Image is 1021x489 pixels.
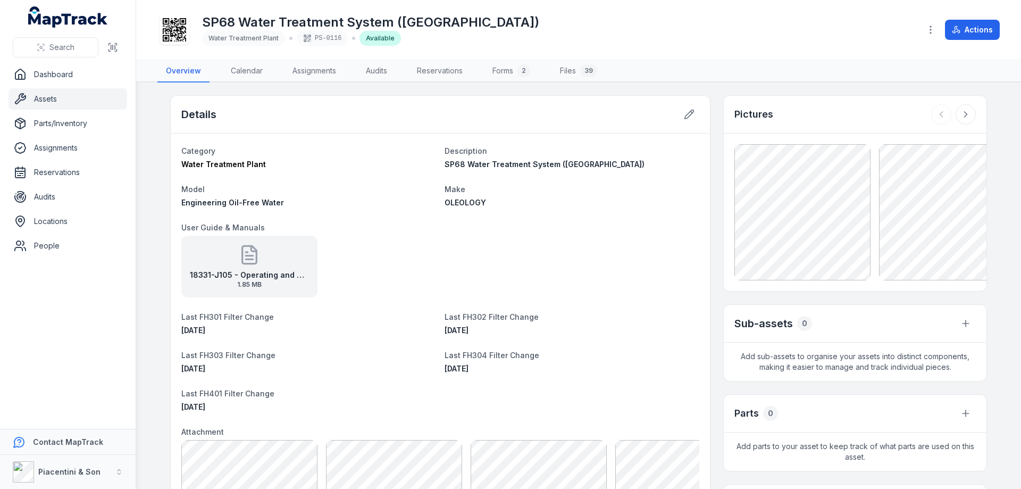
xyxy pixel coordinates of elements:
[13,37,98,57] button: Search
[445,146,487,155] span: Description
[580,64,597,77] div: 39
[445,364,468,373] span: [DATE]
[724,343,986,381] span: Add sub-assets to organise your assets into distinct components, making it easier to manage and t...
[551,60,606,82] a: Files39
[445,160,645,169] span: SP68 Water Treatment System ([GEOGRAPHIC_DATA])
[181,146,215,155] span: Category
[9,186,127,208] a: Audits
[181,402,205,411] span: [DATE]
[734,107,773,122] h3: Pictures
[181,107,216,122] h2: Details
[202,14,539,31] h1: SP68 Water Treatment System ([GEOGRAPHIC_DATA])
[181,185,205,194] span: Model
[190,280,309,289] span: 1.85 MB
[9,64,127,85] a: Dashboard
[359,31,401,46] div: Available
[181,160,266,169] span: Water Treatment Plant
[181,427,224,436] span: Attachment
[357,60,396,82] a: Audits
[181,326,205,335] span: [DATE]
[445,312,539,321] span: Last FH302 Filter Change
[797,316,812,331] div: 0
[28,6,108,28] a: MapTrack
[445,326,468,335] time: 7/30/2025, 12:00:00 AM
[181,389,274,398] span: Last FH401 Filter Change
[945,20,1000,40] button: Actions
[297,31,348,46] div: PS-0116
[49,42,74,53] span: Search
[181,198,284,207] span: Engineering Oil-Free Water
[38,467,101,476] strong: Piacentini & Son
[763,406,778,421] div: 0
[724,433,986,471] span: Add parts to your asset to keep track of what parts are used on this asset.
[157,60,210,82] a: Overview
[181,364,205,373] span: [DATE]
[445,198,486,207] span: OLEOLOGY
[445,351,539,360] span: Last FH304 Filter Change
[181,402,205,411] time: 8/29/2025, 12:00:00 AM
[190,270,309,280] strong: 18331-J105 - Operating and Maintenance Manual rev0
[284,60,345,82] a: Assignments
[222,60,271,82] a: Calendar
[9,235,127,256] a: People
[9,162,127,183] a: Reservations
[445,185,465,194] span: Make
[9,211,127,232] a: Locations
[9,113,127,134] a: Parts/Inventory
[408,60,471,82] a: Reservations
[181,326,205,335] time: 9/9/2025, 12:00:00 AM
[181,223,265,232] span: User Guide & Manuals
[734,406,759,421] h3: Parts
[445,326,468,335] span: [DATE]
[517,64,530,77] div: 2
[181,364,205,373] time: 7/4/2025, 12:00:00 AM
[9,88,127,110] a: Assets
[181,312,274,321] span: Last FH301 Filter Change
[445,364,468,373] time: 7/30/2025, 12:00:00 AM
[484,60,539,82] a: Forms2
[208,34,279,42] span: Water Treatment Plant
[734,316,793,331] h2: Sub-assets
[9,137,127,159] a: Assignments
[33,437,103,446] strong: Contact MapTrack
[181,351,275,360] span: Last FH303 Filter Change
